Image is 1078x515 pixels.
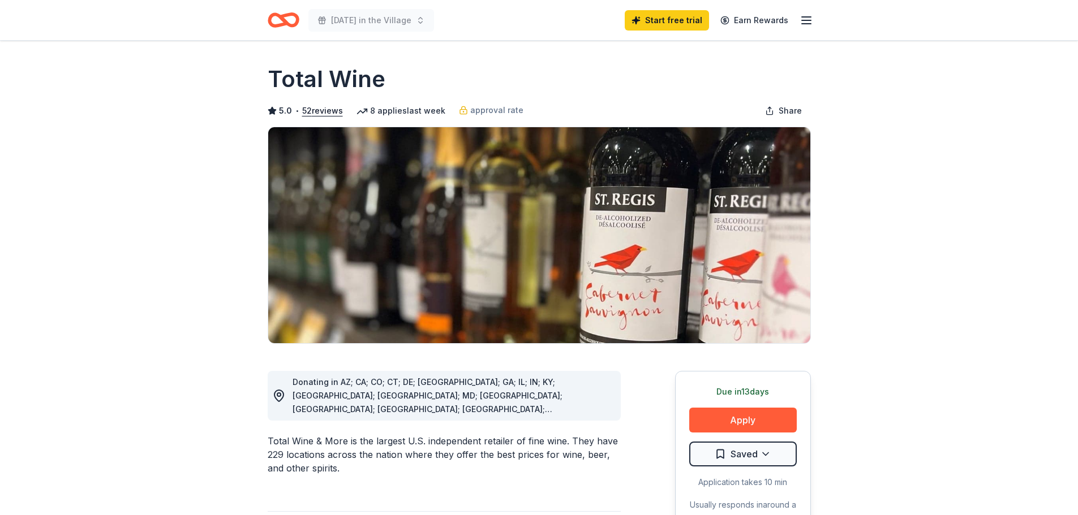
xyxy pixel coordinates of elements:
[279,104,292,118] span: 5.0
[357,104,445,118] div: 8 applies last week
[625,10,709,31] a: Start free trial
[293,377,562,455] span: Donating in AZ; CA; CO; CT; DE; [GEOGRAPHIC_DATA]; GA; IL; IN; KY; [GEOGRAPHIC_DATA]; [GEOGRAPHIC...
[470,103,523,117] span: approval rate
[268,127,810,343] img: Image for Total Wine
[689,475,797,489] div: Application takes 10 min
[295,106,299,115] span: •
[268,434,621,475] div: Total Wine & More is the largest U.S. independent retailer of fine wine. They have 229 locations ...
[689,408,797,432] button: Apply
[302,104,343,118] button: 52reviews
[756,99,811,122] button: Share
[689,442,797,466] button: Saved
[714,10,795,31] a: Earn Rewards
[268,63,385,95] h1: Total Wine
[689,385,797,399] div: Due in 13 days
[459,103,523,117] a: approval rate
[308,9,434,32] button: [DATE] in the Village
[779,104,802,118] span: Share
[731,447,758,461] span: Saved
[268,7,299,33] a: Home
[331,14,411,27] span: [DATE] in the Village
